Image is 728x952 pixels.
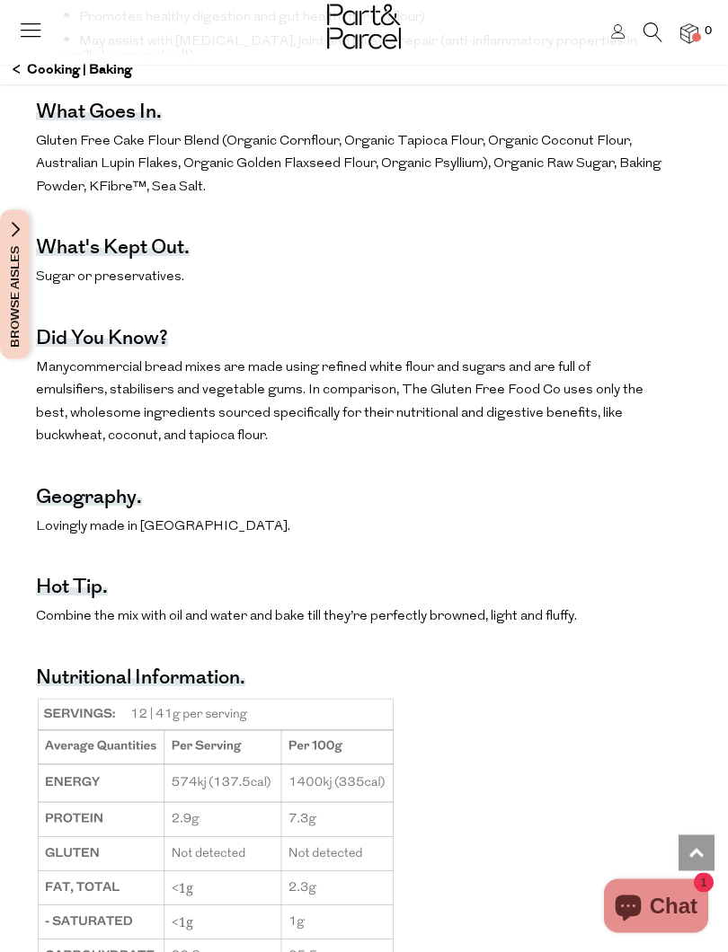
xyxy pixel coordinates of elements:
span: 0 [700,23,716,40]
a: 0 [680,24,698,43]
span: Gluten Free Cake Flour Blend (Organic Cornflour, Organic Tapioca Flour, Organic Coconut Flour, Au... [36,136,661,195]
span: commercial bread mixes are made using refined white flour and sugars and are full of emulsifiers,... [36,362,644,445]
img: Part&Parcel [327,4,401,49]
p: Sugar or preservatives. [36,267,663,290]
p: Lovingly made in [GEOGRAPHIC_DATA]. [36,516,663,540]
p: Combine the mix with oil and water and bake till they’re perfectly browned, light and fluffy. [36,606,663,630]
h4: What's kept out. [36,244,190,257]
span: Many [36,362,69,375]
inbox-online-store-chat: Shopify online store chat [599,879,714,938]
h4: Did you know? [36,335,168,348]
h4: Geography. [36,494,142,507]
h4: What goes in. [36,109,162,121]
h4: Hot tip. [36,584,108,596]
strong: Nutritional Information. [36,664,245,692]
span: Browse Aisles [5,210,25,359]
